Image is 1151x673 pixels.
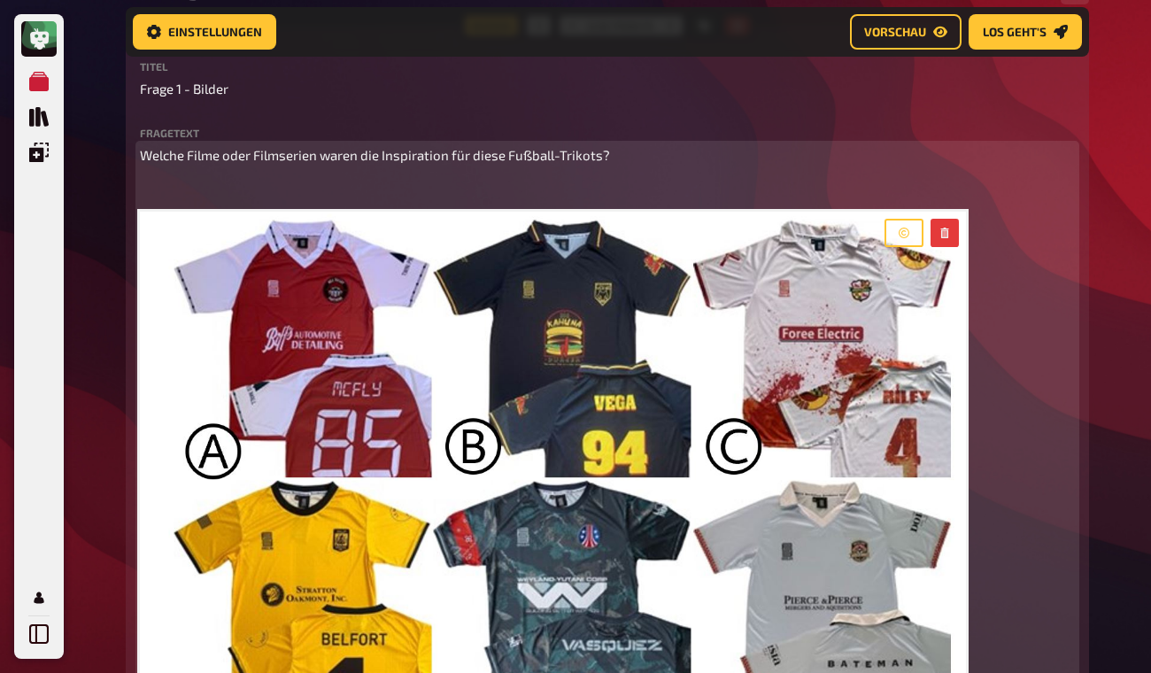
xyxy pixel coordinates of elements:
[133,14,276,50] a: Einstellungen
[983,26,1047,38] span: Los geht's
[21,135,57,170] a: Einblendungen
[864,26,926,38] span: Vorschau
[969,14,1082,50] a: Los geht's
[850,14,962,50] a: Vorschau
[21,99,57,135] a: Quiz Sammlung
[140,79,228,99] span: Frage 1 - Bilder
[168,26,262,38] span: Einstellungen
[140,128,1075,138] label: Fragetext
[21,580,57,615] a: Mein Konto
[140,147,610,163] span: Welche Filme oder Filmserien waren die Inspiration für diese Fußball-Trikots?
[21,64,57,99] a: Meine Quizze
[140,61,1075,72] label: Titel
